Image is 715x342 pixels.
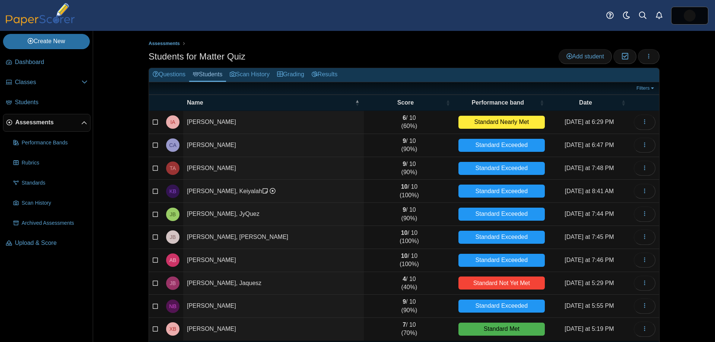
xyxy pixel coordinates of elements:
span: Archived Assessments [22,220,88,227]
span: Date [579,99,592,106]
a: Upload & Score [3,234,90,252]
td: / 10 (90%) [364,157,455,180]
td: / 10 (90%) [364,295,455,318]
td: / 10 (100%) [364,249,455,272]
b: 7 [403,322,406,328]
div: Standard Exceeded [458,254,545,267]
a: Add student [559,49,612,64]
time: Sep 5, 2025 at 7:46 PM [565,257,614,263]
time: Sep 5, 2025 at 5:29 PM [565,280,614,286]
b: 9 [403,207,406,213]
span: Date : Activate to sort [621,95,626,111]
a: Assessments [3,114,90,132]
a: Create New [3,34,90,49]
a: Performance Bands [10,134,90,152]
td: / 10 (60%) [364,111,455,134]
span: Xzavior Brown [169,326,177,332]
time: Sep 5, 2025 at 6:47 PM [565,142,614,148]
span: Rubrics [22,159,88,167]
td: / 10 (100%) [364,180,455,203]
span: Upload & Score [15,239,88,247]
td: / 10 (70%) [364,318,455,341]
td: [PERSON_NAME], [PERSON_NAME] [183,226,364,249]
a: Students [189,68,226,82]
div: Standard Met [458,323,545,336]
div: Standard Exceeded [458,231,545,244]
b: 10 [401,253,408,259]
span: Jose Bartolon Velazquez [170,234,176,240]
td: [PERSON_NAME] [183,295,364,318]
span: Assessments [149,41,180,46]
a: Alerts [651,7,667,24]
time: Sep 5, 2025 at 5:55 PM [565,303,614,309]
b: 9 [403,161,406,167]
div: Standard Exceeded [458,185,545,198]
a: ps.74CSeXsONR1xs8MJ [671,7,708,25]
span: Iyania Anderson [170,119,175,125]
span: JyQuez Barnes [170,212,176,217]
a: Archived Assessments [10,214,90,232]
h1: Students for Matter Quiz [149,50,245,63]
span: Add student [566,53,604,60]
span: Name [187,99,203,106]
td: [PERSON_NAME], Jaquesz [183,272,364,295]
a: Dashboard [3,54,90,71]
span: Dashboard [15,58,88,66]
td: [PERSON_NAME] [183,157,364,180]
span: Score : Activate to sort [446,95,450,111]
span: Scan History [22,199,88,207]
span: Assessments [15,118,81,127]
time: Sep 5, 2025 at 6:29 PM [565,119,614,125]
td: [PERSON_NAME], Keiyalah [183,180,364,203]
a: Results [308,68,341,82]
b: 9 [403,298,406,305]
td: / 10 (90%) [364,134,455,157]
a: Standards [10,174,90,192]
time: Sep 5, 2025 at 7:48 PM [565,165,614,171]
a: Filters [635,84,657,92]
b: 10 [401,183,408,190]
div: Standard Nearly Met [458,116,545,129]
span: Avery Bolduc [169,258,177,263]
time: Sep 5, 2025 at 5:19 PM [565,326,614,332]
time: Sep 6, 2025 at 8:41 AM [565,188,614,194]
time: Sep 5, 2025 at 7:44 PM [565,211,614,217]
td: [PERSON_NAME] [183,318,364,341]
b: 4 [403,276,406,282]
td: [PERSON_NAME] [183,134,364,157]
a: Questions [149,68,189,82]
div: Standard Exceeded [458,208,545,221]
img: PaperScorer [3,3,77,26]
b: 6 [403,115,406,121]
span: Naashon Brown [169,304,176,309]
a: Classes [3,74,90,92]
a: Grading [273,68,308,82]
span: Tyler Ashe [170,166,176,171]
td: [PERSON_NAME] [183,111,364,134]
div: Standard Exceeded [458,139,545,152]
span: Jasmine McNair [684,10,696,22]
b: 9 [403,138,406,144]
span: Classes [15,78,82,86]
td: / 10 (100%) [364,226,455,249]
span: Name : Activate to invert sorting [355,95,359,111]
span: Keiyalah Barber [169,189,177,194]
span: Performance band : Activate to sort [540,95,544,111]
td: / 10 (40%) [364,272,455,295]
div: Standard Not Yet Met [458,277,545,290]
span: Standards [22,179,88,187]
div: Standard Exceeded [458,300,545,313]
a: Students [3,94,90,112]
time: Sep 5, 2025 at 7:45 PM [565,234,614,240]
a: Scan History [10,194,90,212]
img: ps.74CSeXsONR1xs8MJ [684,10,696,22]
span: Jaquesz Bowen [170,281,176,286]
td: [PERSON_NAME] [183,249,364,272]
span: Students [15,98,88,106]
a: Scan History [226,68,273,82]
a: Assessments [147,39,182,48]
div: Standard Exceeded [458,162,545,175]
span: Performance band [472,99,524,106]
span: Performance Bands [22,139,88,147]
span: Score [397,99,414,106]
